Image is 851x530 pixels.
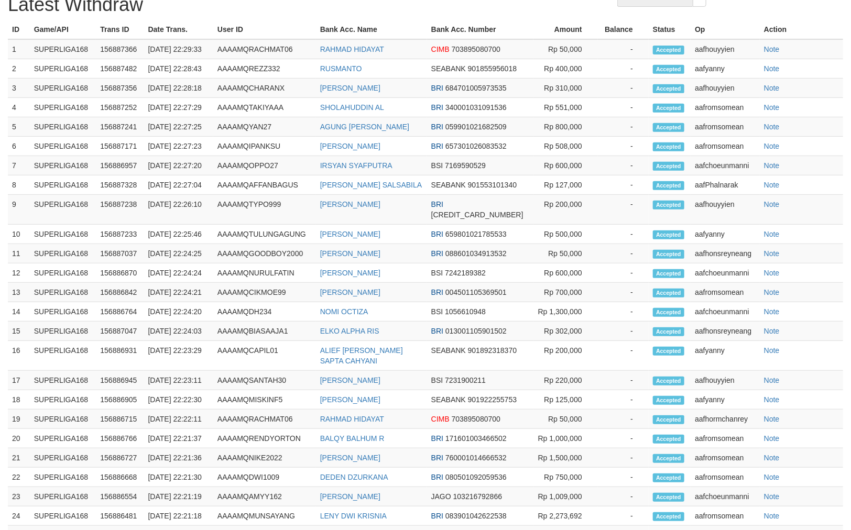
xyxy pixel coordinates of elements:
span: BSI [431,376,443,384]
td: SUPERLIGA168 [30,39,96,59]
th: Bank Acc. Number [427,20,533,39]
a: [PERSON_NAME] [320,454,380,462]
span: Accepted [653,269,684,278]
a: Note [764,181,780,189]
td: SUPERLIGA168 [30,244,96,263]
td: aafPhalnarak [691,175,760,195]
span: 1056610948 [445,307,486,316]
span: Accepted [653,65,684,74]
a: BALQY BALHUM R [320,434,385,443]
td: Rp 500,000 [533,225,598,244]
span: BRI [431,103,443,112]
span: Accepted [653,347,684,356]
span: Accepted [653,46,684,54]
td: SUPERLIGA168 [30,195,96,225]
a: Note [764,307,780,316]
td: [DATE] 22:24:21 [144,283,213,302]
td: 156887252 [96,98,144,117]
a: SHOLAHUDDIN AL [320,103,384,112]
td: [DATE] 22:29:33 [144,39,213,59]
span: BRI [431,288,443,296]
td: aafyanny [691,390,760,410]
td: aafromsomean [691,283,760,302]
td: 156886931 [96,341,144,371]
td: AAAAMQOPPO27 [213,156,316,175]
td: 156887356 [96,79,144,98]
span: Accepted [653,162,684,171]
td: Rp 220,000 [533,371,598,390]
td: - [598,98,649,117]
td: Rp 1,000,000 [533,429,598,448]
th: Bank Acc. Name [316,20,427,39]
a: [PERSON_NAME] [320,376,380,384]
td: 22 [8,468,30,487]
span: 901855956018 [468,64,517,73]
a: Note [764,327,780,335]
td: SUPERLIGA168 [30,156,96,175]
td: 156887171 [96,137,144,156]
td: 156886668 [96,468,144,487]
td: [DATE] 22:26:10 [144,195,213,225]
td: - [598,59,649,79]
td: SUPERLIGA168 [30,263,96,283]
td: - [598,429,649,448]
td: 10 [8,225,30,244]
td: - [598,195,649,225]
td: [DATE] 22:27:23 [144,137,213,156]
th: Status [649,20,691,39]
span: 901922255753 [468,395,517,404]
span: BSI [431,269,443,277]
td: - [598,302,649,322]
td: 156887366 [96,39,144,59]
td: - [598,263,649,283]
td: Rp 600,000 [533,156,598,175]
td: - [598,79,649,98]
span: SEABANK [431,395,466,404]
td: AAAAMQRACHMAT06 [213,410,316,429]
td: aafhonsreyneang [691,322,760,341]
td: [DATE] 22:24:03 [144,322,213,341]
a: LENY DWI KRISNIA [320,512,387,520]
span: Accepted [653,181,684,190]
span: Accepted [653,123,684,132]
td: 156887482 [96,59,144,79]
td: - [598,175,649,195]
span: 171601003466502 [445,434,507,443]
td: AAAAMQBIASAAJA1 [213,322,316,341]
span: Accepted [653,289,684,297]
span: 684701005973535 [445,84,507,92]
td: AAAAMQNIKE2022 [213,448,316,468]
td: AAAAMQDWI1009 [213,468,316,487]
a: Note [764,249,780,258]
td: - [598,341,649,371]
a: Note [764,142,780,150]
td: 17 [8,371,30,390]
span: BRI [431,142,443,150]
td: SUPERLIGA168 [30,341,96,371]
span: CIMB [431,45,450,53]
td: 156887328 [96,175,144,195]
span: SEABANK [431,181,466,189]
span: Accepted [653,230,684,239]
td: - [598,448,649,468]
span: BRI [431,454,443,462]
a: Note [764,269,780,277]
th: Amount [533,20,598,39]
a: ELKO ALPHA RIS [320,327,379,335]
td: 20 [8,429,30,448]
td: 156886957 [96,156,144,175]
span: Accepted [653,84,684,93]
span: 901553101340 [468,181,517,189]
td: AAAAMQMISKINF5 [213,390,316,410]
td: 1 [8,39,30,59]
td: 156886764 [96,302,144,322]
td: AAAAMQRENDYORTON [213,429,316,448]
span: SEABANK [431,346,466,355]
span: Accepted [653,396,684,405]
a: Note [764,123,780,131]
td: SUPERLIGA168 [30,448,96,468]
td: AAAAMQRACHMAT06 [213,39,316,59]
a: NOMI OCTIZA [320,307,368,316]
a: [PERSON_NAME] [320,142,380,150]
td: [DATE] 22:27:25 [144,117,213,137]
